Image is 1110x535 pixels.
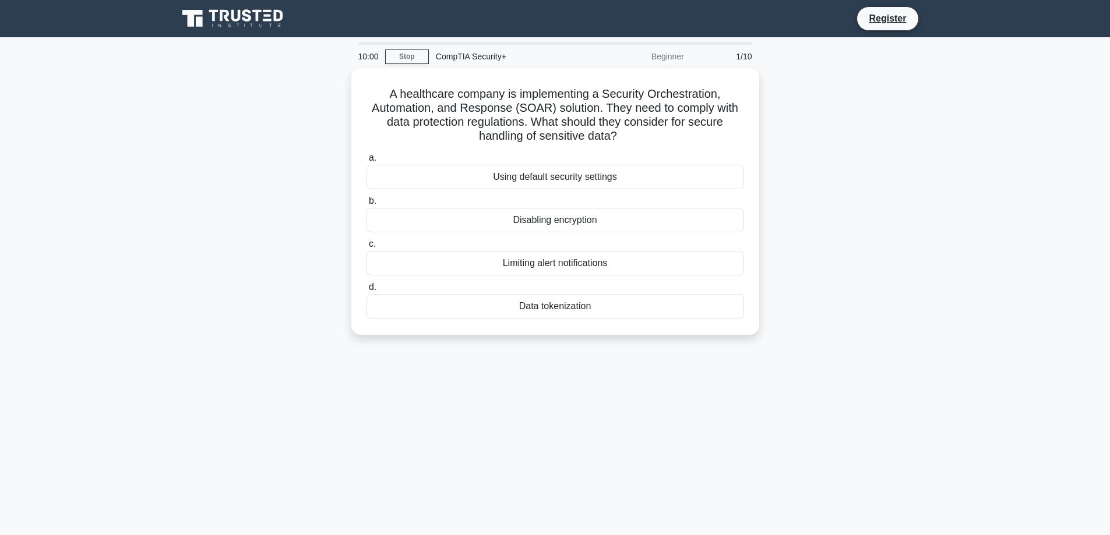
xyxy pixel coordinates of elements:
[862,11,913,26] a: Register
[367,294,744,318] div: Data tokenization
[589,45,691,68] div: Beginner
[367,208,744,232] div: Disabling encryption
[369,282,376,292] span: d.
[369,153,376,162] span: a.
[385,49,429,64] a: Stop
[369,239,376,249] span: c.
[365,87,745,144] h5: A healthcare company is implementing a Security Orchestration, Automation, and Response (SOAR) so...
[369,196,376,206] span: b.
[691,45,759,68] div: 1/10
[367,251,744,275] div: Limiting alert notifications
[367,165,744,189] div: Using default security settings
[429,45,589,68] div: CompTIA Security+
[351,45,385,68] div: 10:00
